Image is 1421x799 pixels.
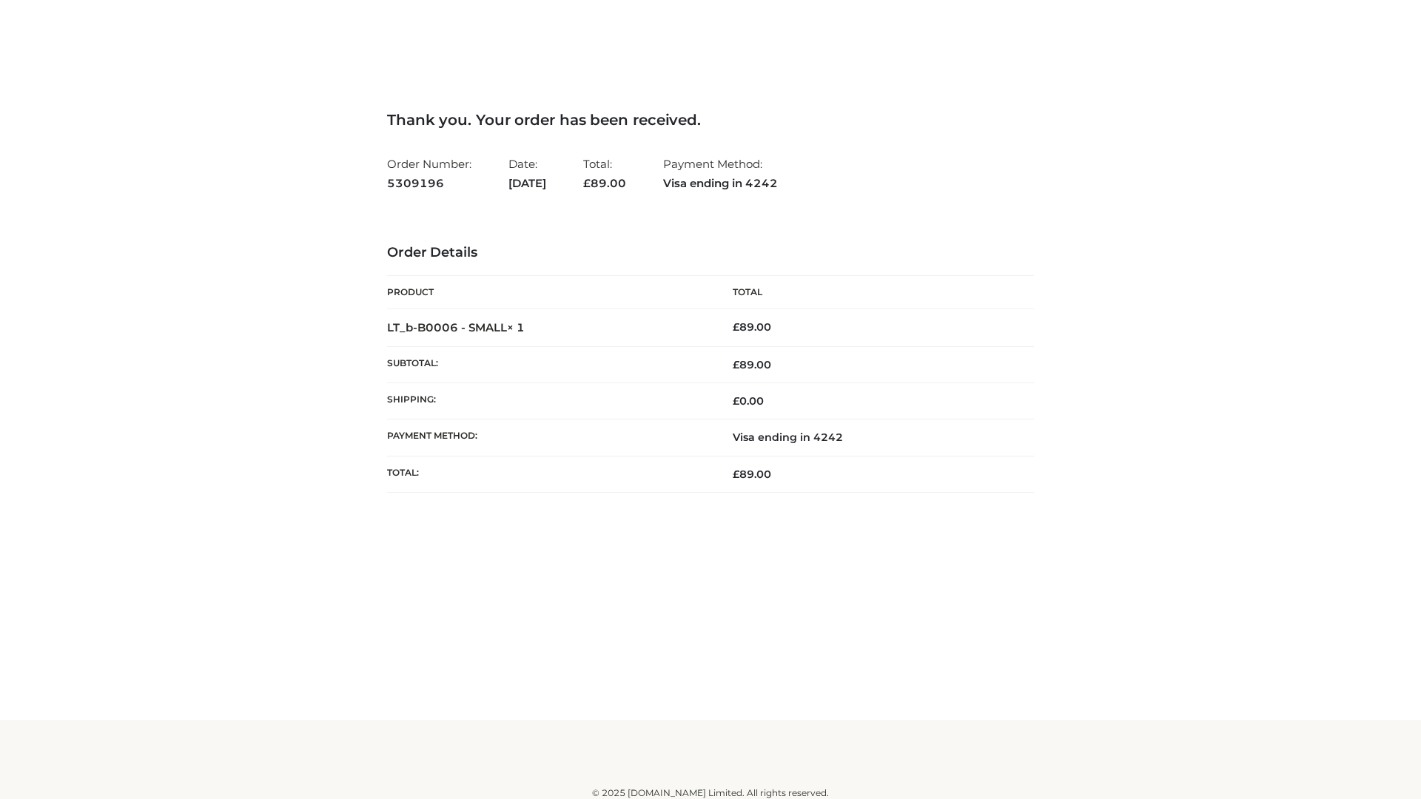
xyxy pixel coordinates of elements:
span: £ [733,394,739,408]
bdi: 0.00 [733,394,764,408]
li: Date: [508,151,546,196]
strong: Visa ending in 4242 [663,174,778,193]
span: 89.00 [733,468,771,481]
strong: LT_b-B0006 - SMALL [387,320,525,334]
strong: 5309196 [387,174,471,193]
li: Total: [583,151,626,196]
li: Payment Method: [663,151,778,196]
span: £ [583,176,591,190]
th: Total: [387,456,710,492]
strong: × 1 [507,320,525,334]
span: £ [733,468,739,481]
span: £ [733,358,739,371]
span: 89.00 [583,176,626,190]
h3: Thank you. Your order has been received. [387,111,1034,129]
span: 89.00 [733,358,771,371]
strong: [DATE] [508,174,546,193]
th: Payment method: [387,419,710,456]
th: Subtotal: [387,346,710,382]
h3: Order Details [387,245,1034,261]
th: Product [387,276,710,309]
th: Total [710,276,1034,309]
bdi: 89.00 [733,320,771,334]
li: Order Number: [387,151,471,196]
th: Shipping: [387,383,710,419]
span: £ [733,320,739,334]
td: Visa ending in 4242 [710,419,1034,456]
